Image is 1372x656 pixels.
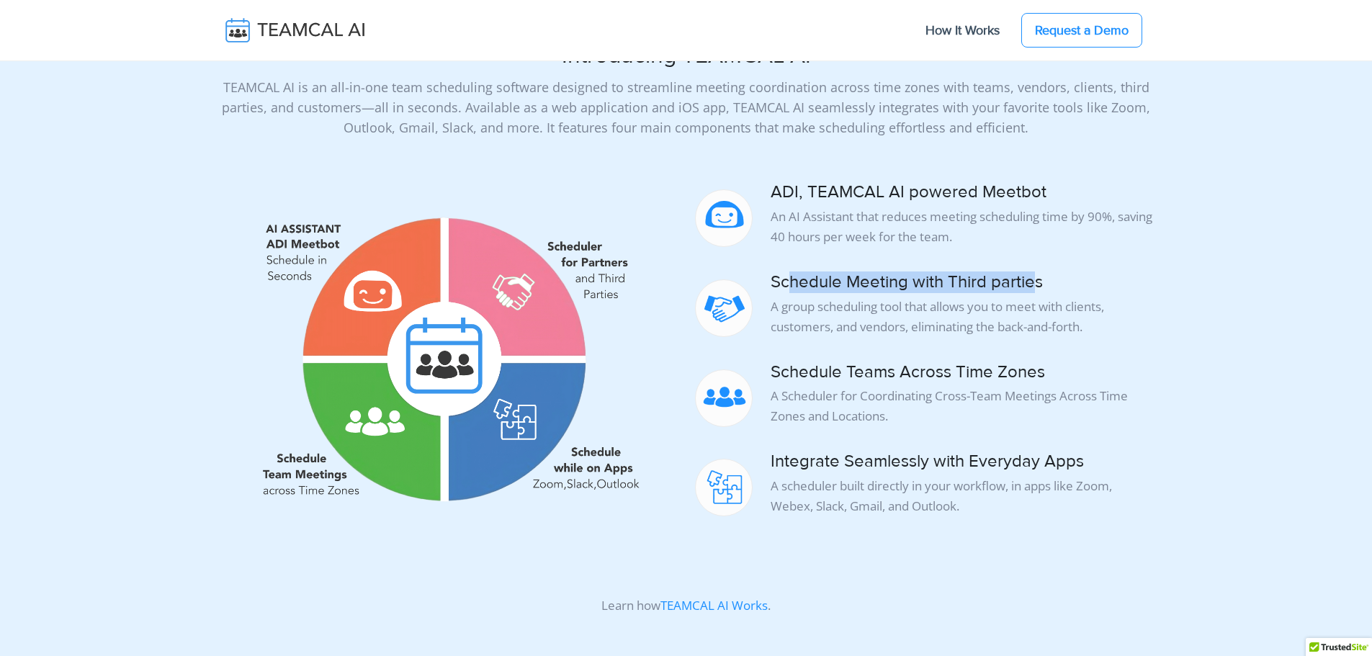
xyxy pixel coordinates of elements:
img: icon-group.png [696,282,753,340]
p: A Scheduler for Coordinating Cross-Team Meetings Across Time Zones and Locations. [695,386,1153,426]
p: A scheduler built directly in your workflow, in apps like Zoom, Webex, Slack, Gmail, and Outlook. [695,476,1153,516]
h4: Schedule Meeting with Third parties [695,272,1153,293]
h4: ADI, TEAMCAL AI powered Meetbot [695,182,1153,203]
h4: Integrate Seamlessly with Everyday Apps [695,451,1153,472]
a: TEAMCAL AI Works [660,597,768,614]
img: icon-team.png [696,372,753,430]
img: pic [220,161,678,561]
img: icon-app.png [696,462,753,519]
a: How It Works [911,15,1014,45]
h4: Schedule Teams Across Time Zones [695,362,1153,383]
p: TEAMCAL AI is an all-in-one team scheduling software designed to streamline meeting coordination ... [220,77,1153,138]
p: A group scheduling tool that allows you to meet with clients, customers, and vendors, eliminating... [695,297,1153,337]
p: Learn how . [220,596,1153,616]
a: Request a Demo [1021,13,1142,48]
img: icon-adi.png [696,192,753,250]
p: An AI Assistant that reduces meeting scheduling time by 90%, saving 40 hours per week for the team. [695,207,1153,247]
